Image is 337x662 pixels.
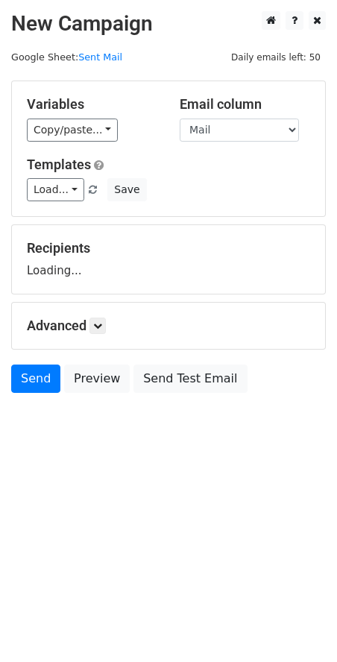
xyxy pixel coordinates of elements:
h5: Advanced [27,318,310,334]
a: Send [11,365,60,393]
h5: Email column [180,96,310,113]
h2: New Campaign [11,11,326,37]
small: Google Sheet: [11,51,122,63]
a: Copy/paste... [27,119,118,142]
button: Save [107,178,146,201]
a: Load... [27,178,84,201]
a: Send Test Email [133,365,247,393]
a: Preview [64,365,130,393]
a: Daily emails left: 50 [226,51,326,63]
h5: Variables [27,96,157,113]
div: Loading... [27,240,310,279]
a: Sent Mail [78,51,122,63]
span: Daily emails left: 50 [226,49,326,66]
h5: Recipients [27,240,310,256]
a: Templates [27,157,91,172]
